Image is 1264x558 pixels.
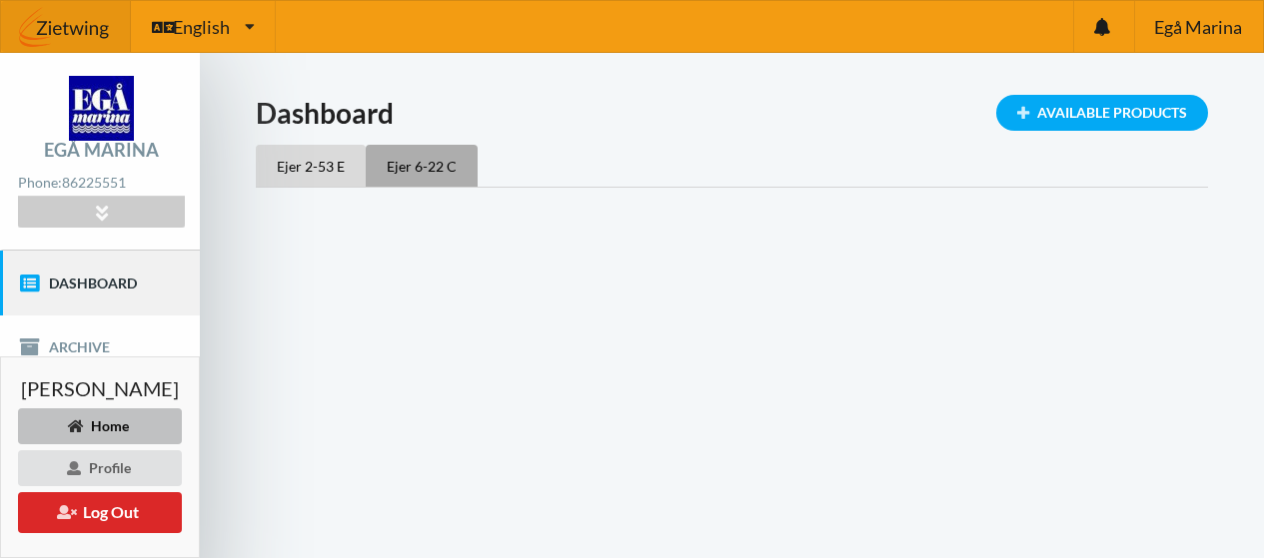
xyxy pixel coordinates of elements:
[256,95,1208,131] h1: Dashboard
[996,95,1208,131] div: Available Products
[1154,18,1242,36] span: Egå Marina
[366,145,478,187] div: Ejer 6-22 C
[62,174,126,191] strong: 86225551
[18,408,182,444] div: Home
[18,170,184,197] div: Phone:
[21,378,179,398] span: [PERSON_NAME]
[256,145,366,187] div: Ejer 2-53 E
[44,141,159,159] div: Egå Marina
[69,76,134,141] img: logo
[173,18,230,36] span: English
[18,492,182,533] button: Log Out
[18,450,182,486] div: Profile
